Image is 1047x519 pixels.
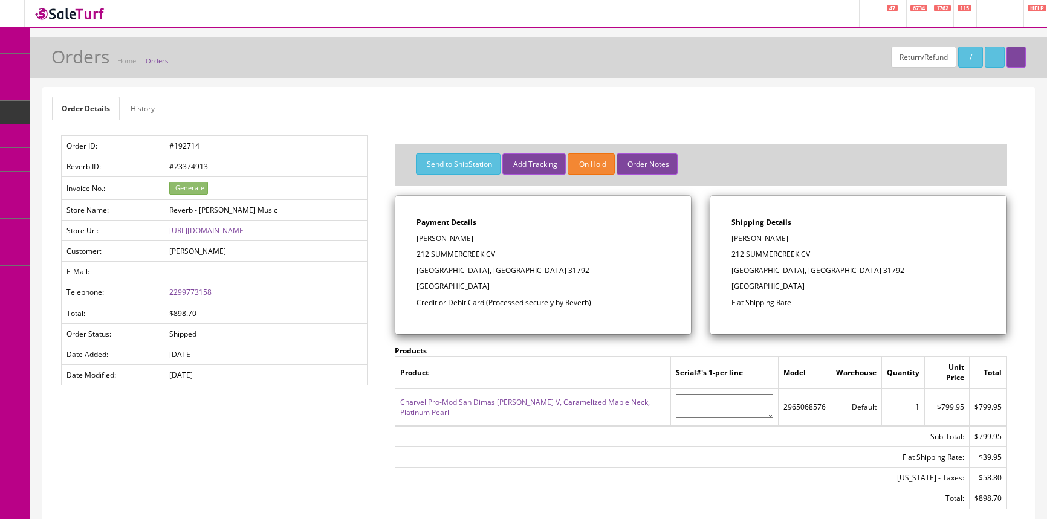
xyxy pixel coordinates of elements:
[62,282,164,303] td: Telephone:
[731,249,985,260] p: 212 SUMMERCREEK CV
[395,426,969,447] td: Sub-Total:
[731,217,791,227] strong: Shipping Details
[891,47,956,68] a: Return/Refund
[395,447,969,468] td: Flat Shipping Rate:
[395,488,969,509] td: Total:
[778,357,831,388] td: Model
[62,323,164,344] td: Order Status:
[117,56,136,65] a: Home
[924,388,969,426] td: $799.95
[670,357,778,388] td: Serial#'s 1-per line
[502,153,566,175] button: Add Tracking
[62,262,164,282] td: E-Mail:
[958,47,983,68] a: /
[164,344,367,364] td: [DATE]
[62,199,164,220] td: Store Name:
[62,344,164,364] td: Date Added:
[62,303,164,323] td: Total:
[62,241,164,262] td: Customer:
[417,265,670,276] p: [GEOGRAPHIC_DATA], [GEOGRAPHIC_DATA] 31792
[568,153,614,175] button: On Hold
[831,388,881,426] td: Default
[969,488,1006,509] td: $898.70
[969,388,1006,426] td: $799.95
[62,136,164,156] td: Order ID:
[121,97,164,120] a: History
[164,241,367,262] td: [PERSON_NAME]
[52,97,120,120] a: Order Details
[62,156,164,177] td: Reverb ID:
[164,199,367,220] td: Reverb - [PERSON_NAME] Music
[417,217,476,227] strong: Payment Details
[164,156,367,177] td: #23374913
[969,468,1006,488] td: $58.80
[62,221,164,241] td: Store Url:
[417,249,670,260] p: 212 SUMMERCREEK CV
[164,136,367,156] td: #192714
[169,225,246,236] a: [URL][DOMAIN_NAME]
[731,265,985,276] p: [GEOGRAPHIC_DATA], [GEOGRAPHIC_DATA] 31792
[731,297,985,308] p: Flat Shipping Rate
[395,468,969,488] td: [US_STATE] - Taxes:
[958,5,971,11] span: 115
[969,357,1006,388] td: Total
[400,397,650,417] a: Charvel Pro-Mod San Dimas [PERSON_NAME] V, Caramelized Maple Neck, Platinum Pearl
[731,281,985,292] p: [GEOGRAPHIC_DATA]
[731,233,985,244] p: [PERSON_NAME]
[164,303,367,323] td: $898.70
[395,346,427,356] strong: Products
[395,357,670,388] td: Product
[34,5,106,22] img: SaleTurf
[417,297,670,308] p: Credit or Debit Card (Processed securely by Reverb)
[887,5,898,11] span: 47
[924,357,969,388] td: Unit Price
[778,388,831,426] td: 2965068576
[881,388,924,426] td: 1
[51,47,109,66] h1: Orders
[164,365,367,385] td: [DATE]
[831,357,881,388] td: Warehouse
[1028,5,1046,11] span: HELP
[164,323,367,344] td: Shipped
[62,177,164,200] td: Invoice No.:
[169,287,212,297] a: 2299773158
[146,56,168,65] a: Orders
[617,153,678,175] button: Order Notes
[169,182,208,195] button: Generate
[969,426,1006,447] td: $799.95
[416,153,501,175] button: Send to ShipStation
[417,233,670,244] p: [PERSON_NAME]
[62,365,164,385] td: Date Modified:
[934,5,951,11] span: 1762
[969,447,1006,468] td: $39.95
[881,357,924,388] td: Quantity
[417,281,670,292] p: [GEOGRAPHIC_DATA]
[910,5,927,11] span: 6734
